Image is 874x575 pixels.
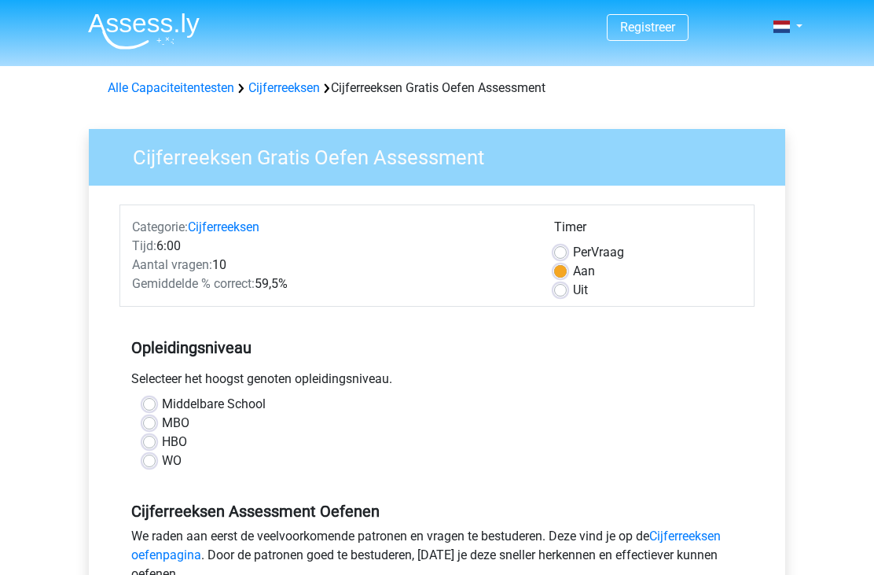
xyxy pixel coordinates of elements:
[573,243,624,262] label: Vraag
[162,452,182,470] label: WO
[620,20,675,35] a: Registreer
[131,332,743,363] h5: Opleidingsniveau
[132,276,255,291] span: Gemiddelde % correct:
[132,257,212,272] span: Aantal vragen:
[114,139,773,170] h3: Cijferreeksen Gratis Oefen Assessment
[248,80,320,95] a: Cijferreeksen
[188,219,259,234] a: Cijferreeksen
[120,256,542,275] div: 10
[119,370,755,395] div: Selecteer het hoogst genoten opleidingsniveau.
[120,237,542,256] div: 6:00
[108,80,234,95] a: Alle Capaciteitentesten
[132,238,156,253] span: Tijd:
[573,281,588,300] label: Uit
[162,395,266,414] label: Middelbare School
[573,262,595,281] label: Aan
[162,414,189,433] label: MBO
[162,433,187,452] label: HBO
[132,219,188,234] span: Categorie:
[573,245,591,260] span: Per
[88,13,200,50] img: Assessly
[120,275,542,293] div: 59,5%
[131,502,743,521] h5: Cijferreeksen Assessment Oefenen
[554,218,742,243] div: Timer
[101,79,773,98] div: Cijferreeksen Gratis Oefen Assessment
